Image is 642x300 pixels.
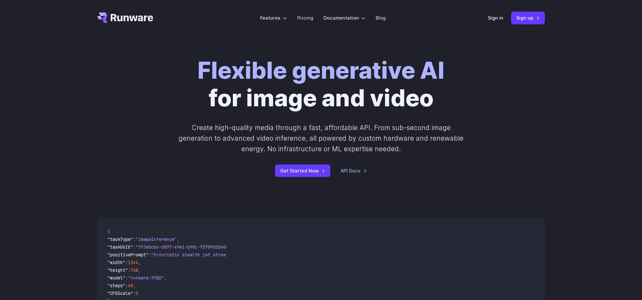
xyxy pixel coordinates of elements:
[136,236,177,242] span: "imageInference"
[138,267,141,273] span: ,
[260,14,287,22] label: Features
[133,244,136,250] span: :
[131,267,138,273] span: 768
[297,14,313,22] a: Pricing
[128,260,138,265] span: 1344
[133,236,136,242] span: :
[341,167,367,174] a: API Docs
[107,244,133,250] span: "taskUUID"
[107,260,125,265] span: "width"
[107,275,125,281] span: "model"
[133,290,136,296] span: :
[149,252,151,258] span: :
[511,12,545,24] a: Sign up
[177,236,179,242] span: ,
[128,283,133,288] span: 40
[138,260,141,265] span: ,
[324,14,365,22] label: Documentation
[107,283,125,288] span: "steps"
[275,164,330,177] a: Get Started Now
[488,14,503,22] a: Sign in
[125,283,128,288] span: :
[107,290,133,296] span: "CFGScale"
[376,14,386,22] a: Blog
[125,275,128,281] span: :
[128,267,131,273] span: :
[107,252,149,258] span: "positivePrompt"
[197,57,445,112] h1: for image and video
[133,283,136,288] span: ,
[107,267,128,273] span: "height"
[128,275,164,281] span: "runware:97@2"
[107,236,133,242] span: "taskType"
[125,260,128,265] span: :
[164,275,167,281] span: ,
[107,229,110,234] span: {
[136,244,234,250] span: "7f3ebcb6-b897-49e1-b98c-f5789d2d40d7"
[197,56,445,84] strong: Flexible generative AI
[151,252,385,258] span: "Futuristic stealth jet streaking through a neon-lit cityscape with glowing purple exhaust"
[178,122,464,154] p: Create high-quality media through a fast, affordable API. From sub-second image generation to adv...
[97,13,153,23] a: Go to /
[136,290,138,296] span: 5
